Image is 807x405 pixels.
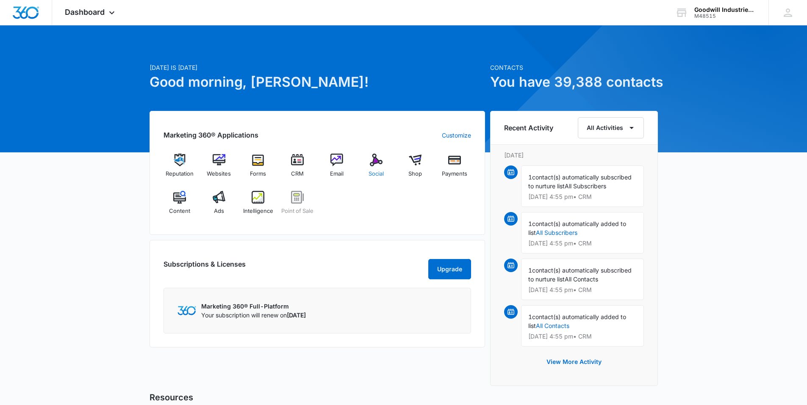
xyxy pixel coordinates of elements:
span: Websites [207,170,231,178]
p: [DATE] 4:55 pm • CRM [528,194,637,200]
span: Content [169,207,190,215]
a: Social [360,154,392,184]
a: Content [164,191,196,221]
p: [DATE] 4:55 pm • CRM [528,333,637,339]
span: CRM [291,170,304,178]
h6: Recent Activity [504,123,553,133]
span: Email [330,170,344,178]
a: All Subscribers [536,229,577,236]
div: account name [694,6,756,13]
a: All Contacts [536,322,569,329]
span: Social [369,170,384,178]
a: CRM [281,154,314,184]
span: contact(s) automatically added to list [528,313,626,329]
div: account id [694,13,756,19]
p: [DATE] is [DATE] [150,63,485,72]
a: Email [321,154,353,184]
a: Intelligence [242,191,275,221]
a: Forms [242,154,275,184]
span: Reputation [166,170,194,178]
span: contact(s) automatically subscribed to nurture list [528,174,632,190]
button: All Activities [578,117,644,138]
a: Payments [438,154,471,184]
p: Contacts [490,63,658,72]
span: 1 [528,267,532,274]
span: Shop [408,170,422,178]
span: 1 [528,313,532,320]
span: Intelligence [243,207,273,215]
a: Ads [202,191,235,221]
a: Reputation [164,154,196,184]
span: [DATE] [287,311,306,319]
span: 1 [528,220,532,227]
h1: Good morning, [PERSON_NAME]! [150,72,485,92]
span: contact(s) automatically added to list [528,220,626,236]
p: [DATE] [504,151,644,160]
p: [DATE] 4:55 pm • CRM [528,240,637,246]
h2: Subscriptions & Licenses [164,259,246,276]
span: All Subscribers [565,182,606,190]
img: Marketing 360 Logo [177,306,196,315]
a: Websites [202,154,235,184]
h5: Resources [150,391,658,404]
p: Marketing 360® Full-Platform [201,302,306,311]
button: View More Activity [538,352,610,372]
span: All Contacts [565,276,598,283]
span: contact(s) automatically subscribed to nurture list [528,267,632,283]
span: 1 [528,174,532,181]
span: Dashboard [65,8,105,17]
button: Upgrade [428,259,471,279]
span: Ads [214,207,224,215]
h1: You have 39,388 contacts [490,72,658,92]
p: Your subscription will renew on [201,311,306,320]
span: Payments [442,170,467,178]
span: Forms [250,170,266,178]
a: Customize [442,131,471,140]
h2: Marketing 360® Applications [164,130,258,140]
p: [DATE] 4:55 pm • CRM [528,287,637,293]
span: Point of Sale [281,207,313,215]
a: Shop [399,154,432,184]
a: Point of Sale [281,191,314,221]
